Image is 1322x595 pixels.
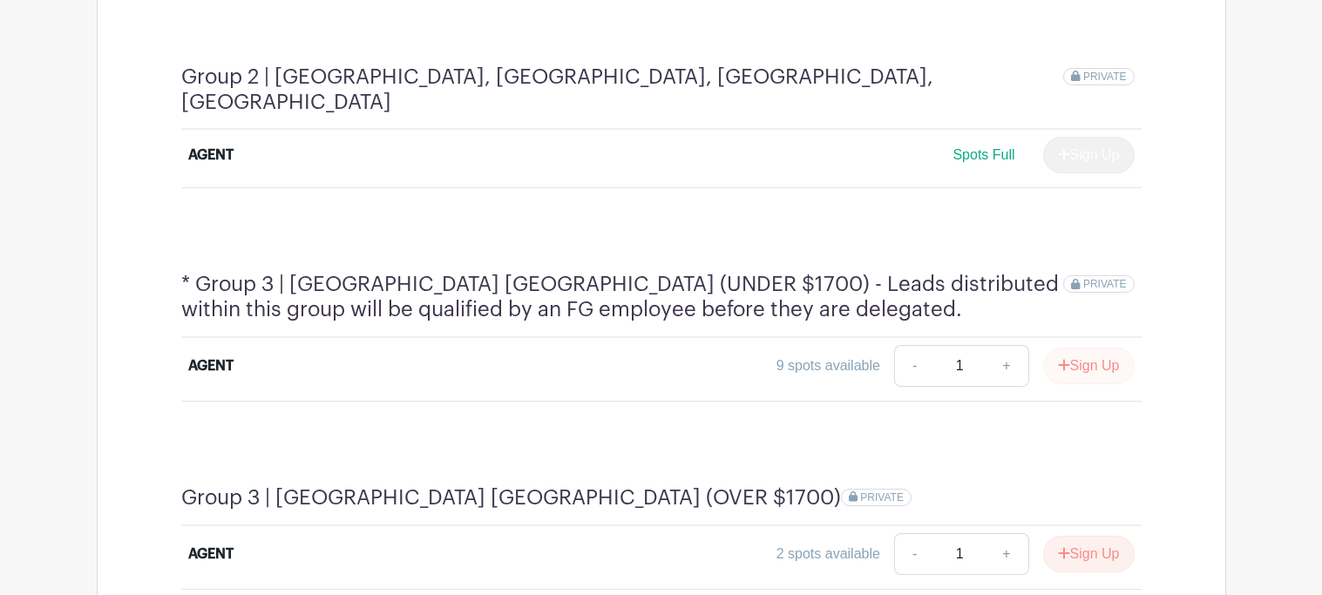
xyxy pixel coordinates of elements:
[188,355,234,376] div: AGENT
[1043,348,1135,384] button: Sign Up
[985,345,1028,387] a: +
[953,147,1014,162] span: Spots Full
[1083,71,1127,83] span: PRIVATE
[894,345,934,387] a: -
[894,533,934,575] a: -
[1083,278,1127,290] span: PRIVATE
[1043,536,1135,572] button: Sign Up
[776,544,880,565] div: 2 spots available
[776,355,880,376] div: 9 spots available
[188,145,234,166] div: AGENT
[181,272,1064,322] h4: * Group 3 | [GEOGRAPHIC_DATA] [GEOGRAPHIC_DATA] (UNDER $1700) - Leads distributed within this gro...
[181,64,1064,115] h4: Group 2 | [GEOGRAPHIC_DATA], [GEOGRAPHIC_DATA], [GEOGRAPHIC_DATA], [GEOGRAPHIC_DATA]
[188,544,234,565] div: AGENT
[985,533,1028,575] a: +
[181,485,841,510] h4: Group 3 | [GEOGRAPHIC_DATA] [GEOGRAPHIC_DATA] (OVER $1700)
[860,491,904,504] span: PRIVATE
